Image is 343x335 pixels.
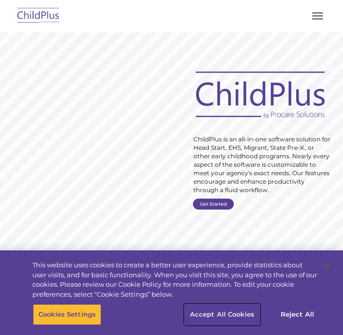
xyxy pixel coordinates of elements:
[32,260,318,299] div: This website uses cookies to create a better user experience, provide statistics about user visit...
[33,304,101,325] button: Cookies Settings
[266,304,329,325] button: Reject All
[15,4,62,28] img: ChildPlus by Procare Solutions
[316,255,338,277] button: Close
[193,199,234,210] a: Get Started
[193,135,331,194] rs-layer: ChildPlus is an all-in-one software solution for Head Start, EHS, Migrant, State Pre-K, or other ...
[184,304,260,325] button: Accept All Cookies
